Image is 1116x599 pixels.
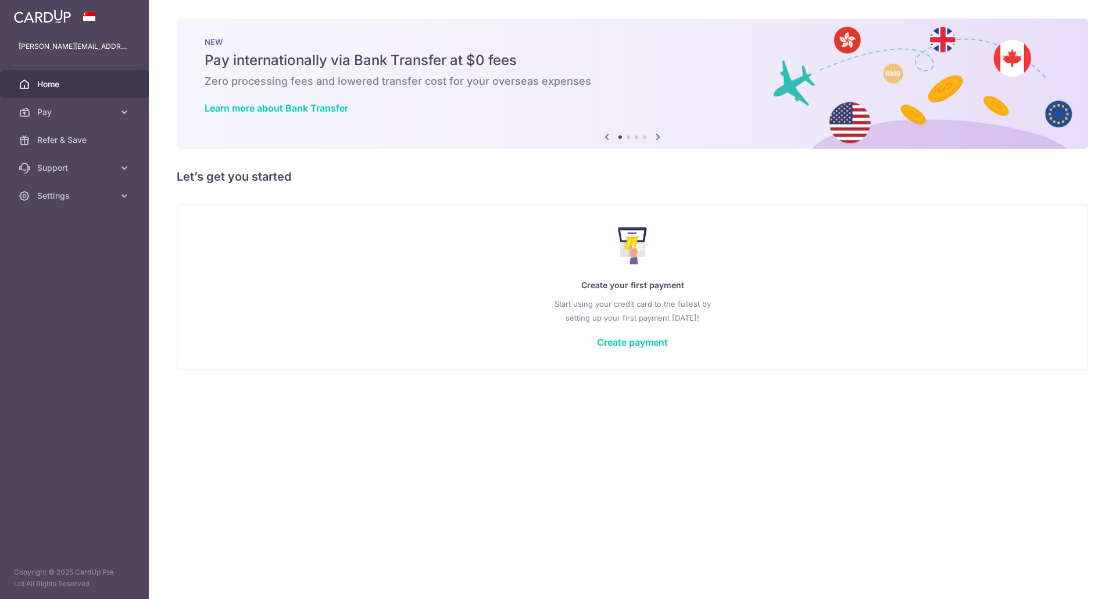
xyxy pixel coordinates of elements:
[14,9,71,23] img: CardUp
[37,134,114,146] span: Refer & Save
[205,102,348,114] a: Learn more about Bank Transfer
[37,190,114,202] span: Settings
[205,51,1060,70] h5: Pay internationally via Bank Transfer at $0 fees
[597,336,668,348] a: Create payment
[205,37,1060,46] p: NEW
[201,278,1064,292] p: Create your first payment
[37,78,114,90] span: Home
[177,19,1088,149] img: Bank transfer banner
[201,297,1064,325] p: Start using your credit card to the fullest by setting up your first payment [DATE]!
[177,167,1088,186] h5: Let’s get you started
[37,106,114,118] span: Pay
[19,41,130,52] p: [PERSON_NAME][EMAIL_ADDRESS][DOMAIN_NAME]
[618,227,648,264] img: Make Payment
[37,162,114,174] span: Support
[205,74,1060,88] h6: Zero processing fees and lowered transfer cost for your overseas expenses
